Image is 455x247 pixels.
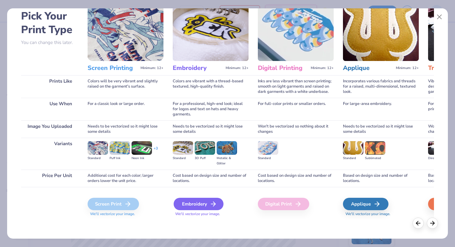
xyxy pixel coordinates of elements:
div: Puff Ink [110,156,130,161]
img: Direct-to-film [428,141,448,155]
span: Minimum: 12+ [141,66,163,70]
div: + 3 [154,146,158,156]
div: Won't be vectorized so nothing about it changes [258,120,334,138]
img: Standard [88,141,108,155]
div: For a professional, high-end look; ideal for logos and text on hats and heavy garments. [173,98,249,120]
div: Embroidery [174,198,223,210]
span: Minimum: 12+ [311,66,334,70]
img: Standard [343,141,363,155]
div: Incorporates various fabrics and threads for a raised, multi-dimensional, textured look. [343,75,419,98]
div: For a classic look or large order. [88,98,163,120]
div: Needs to be vectorized so it might lose some details [343,120,419,138]
h2: Pick Your Print Type [21,9,78,37]
img: Standard [173,141,193,155]
img: Sublimated [365,141,385,155]
div: Neon Ink [132,156,152,161]
h3: Screen Printing [88,64,138,72]
div: Direct-to-film [428,156,448,161]
div: Additional cost for each color; larger orders lower the unit price. [88,170,163,187]
div: Sublimated [365,156,385,161]
div: Variants [21,138,78,170]
div: Price Per Unit [21,170,78,187]
div: Screen Print [88,198,139,210]
div: Digital Print [258,198,309,210]
div: Standard [88,156,108,161]
span: We'll vectorize your image. [173,211,249,217]
span: We'll vectorize your image. [88,211,163,217]
h3: Applique [343,64,393,72]
button: Close [434,11,445,23]
h3: Embroidery [173,64,223,72]
div: Use When [21,98,78,120]
span: We'll vectorize your image. [343,211,419,217]
img: Standard [258,141,278,155]
div: Colors will be very vibrant and slightly raised on the garment's surface. [88,75,163,98]
div: Standard [343,156,363,161]
div: Needs to be vectorized so it might lose some details [88,120,163,138]
div: Standard [258,156,278,161]
div: Needs to be vectorized so it might lose some details [173,120,249,138]
div: Applique [343,198,388,210]
h3: Digital Printing [258,64,308,72]
div: For full-color prints or smaller orders. [258,98,334,120]
div: Colors are vibrant with a thread-based textured, high-quality finish. [173,75,249,98]
span: Minimum: 12+ [226,66,249,70]
div: Metallic & Glitter [217,156,237,166]
span: Minimum: 12+ [396,66,419,70]
div: Inks are less vibrant than screen printing; smooth on light garments and raised on dark garments ... [258,75,334,98]
div: 3D Puff [195,156,215,161]
div: For large-area embroidery. [343,98,419,120]
img: 3D Puff [195,141,215,155]
img: Puff Ink [110,141,130,155]
div: Cost based on design size and number of locations. [173,170,249,187]
div: Prints Like [21,75,78,98]
img: Metallic & Glitter [217,141,237,155]
div: Standard [173,156,193,161]
img: Neon Ink [132,141,152,155]
div: Cost based on design size and number of locations. [258,170,334,187]
p: You can change this later. [21,40,78,45]
div: Based on design size and number of locations. [343,170,419,187]
div: Image You Uploaded [21,120,78,138]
